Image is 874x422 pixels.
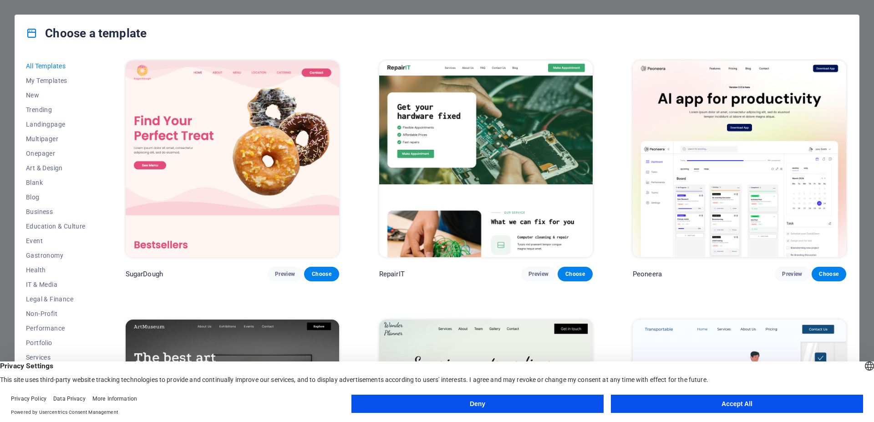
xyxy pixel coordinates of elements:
span: Performance [26,325,86,332]
img: RepairIT [379,61,593,257]
span: All Templates [26,62,86,70]
span: Art & Design [26,164,86,172]
button: Health [26,263,86,277]
span: New [26,92,86,99]
button: Choose [304,267,339,281]
button: Preview [268,267,302,281]
span: Onepager [26,150,86,157]
button: Trending [26,102,86,117]
img: SugarDough [126,61,339,257]
span: Health [26,266,86,274]
span: Preview [528,270,549,278]
button: New [26,88,86,102]
span: Choose [311,270,331,278]
img: Peoneera [633,61,846,257]
button: Choose [558,267,592,281]
button: Art & Design [26,161,86,175]
span: Services [26,354,86,361]
button: Services [26,350,86,365]
button: Performance [26,321,86,336]
button: My Templates [26,73,86,88]
button: Preview [775,267,809,281]
span: Landingpage [26,121,86,128]
button: Preview [521,267,556,281]
span: Choose [819,270,839,278]
button: Landingpage [26,117,86,132]
button: Blank [26,175,86,190]
button: Onepager [26,146,86,161]
span: Event [26,237,86,244]
span: Legal & Finance [26,295,86,303]
span: My Templates [26,77,86,84]
span: Trending [26,106,86,113]
span: Preview [275,270,295,278]
span: Preview [782,270,802,278]
span: Multipager [26,135,86,142]
p: SugarDough [126,269,163,279]
span: Gastronomy [26,252,86,259]
button: Multipager [26,132,86,146]
button: Blog [26,190,86,204]
span: Education & Culture [26,223,86,230]
button: All Templates [26,59,86,73]
span: Blank [26,179,86,186]
button: Non-Profit [26,306,86,321]
span: IT & Media [26,281,86,288]
button: Legal & Finance [26,292,86,306]
span: Blog [26,193,86,201]
p: Peoneera [633,269,662,279]
button: Event [26,234,86,248]
p: RepairIT [379,269,405,279]
button: Portfolio [26,336,86,350]
h4: Choose a template [26,26,147,41]
button: Choose [812,267,846,281]
button: Business [26,204,86,219]
span: Business [26,208,86,215]
button: Gastronomy [26,248,86,263]
span: Non-Profit [26,310,86,317]
span: Choose [565,270,585,278]
button: IT & Media [26,277,86,292]
button: Education & Culture [26,219,86,234]
span: Portfolio [26,339,86,346]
